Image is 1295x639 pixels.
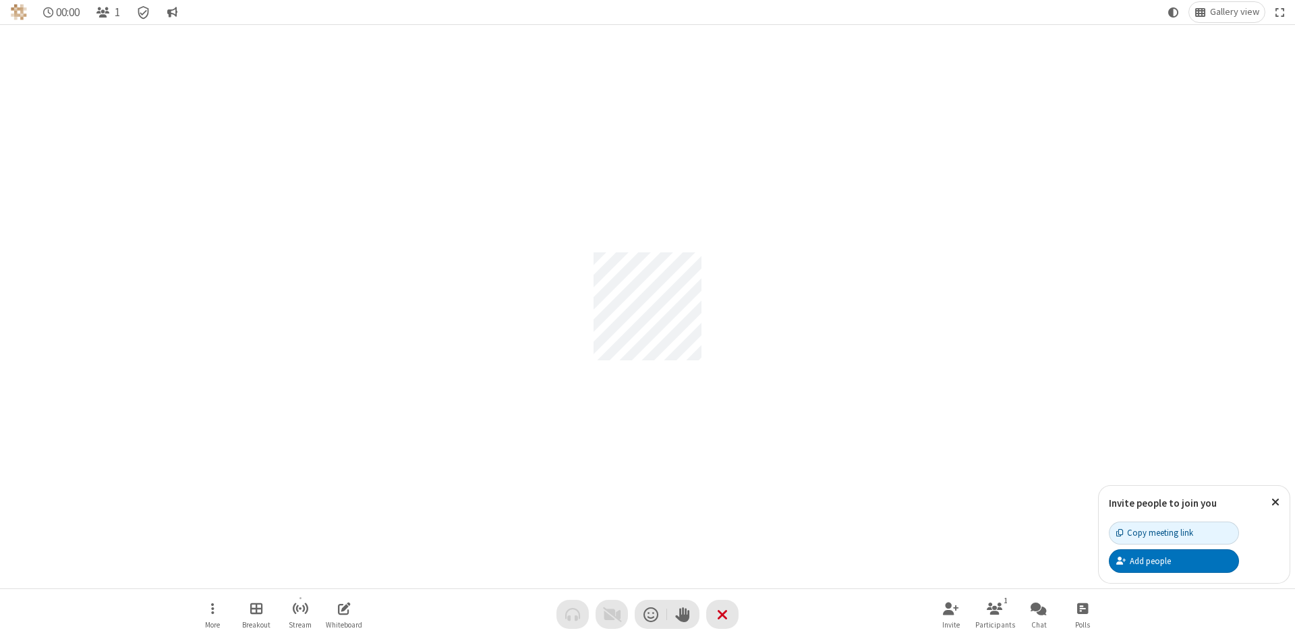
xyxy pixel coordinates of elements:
[131,2,156,22] div: Meeting details Encryption enabled
[326,621,362,629] span: Whiteboard
[236,595,277,634] button: Manage Breakout Rooms
[1210,7,1259,18] span: Gallery view
[161,2,183,22] button: Conversation
[192,595,233,634] button: Open menu
[280,595,320,634] button: Start streaming
[289,621,312,629] span: Stream
[324,595,364,634] button: Open shared whiteboard
[975,595,1015,634] button: Open participant list
[205,621,220,629] span: More
[1075,621,1090,629] span: Polls
[706,600,739,629] button: End or leave meeting
[1109,549,1239,572] button: Add people
[931,595,971,634] button: Invite participants (Alt+I)
[1116,526,1193,539] div: Copy meeting link
[1109,522,1239,545] button: Copy meeting link
[11,4,27,20] img: QA Selenium DO NOT DELETE OR CHANGE
[56,6,80,19] span: 00:00
[596,600,628,629] button: Video
[1000,594,1012,607] div: 1
[667,600,699,629] button: Raise hand
[1031,621,1047,629] span: Chat
[1062,595,1103,634] button: Open poll
[38,2,86,22] div: Timer
[975,621,1015,629] span: Participants
[1018,595,1059,634] button: Open chat
[1261,486,1290,519] button: Close popover
[90,2,125,22] button: Open participant list
[1109,497,1217,509] label: Invite people to join you
[942,621,960,629] span: Invite
[242,621,270,629] span: Breakout
[635,600,667,629] button: Send a reaction
[1189,2,1265,22] button: Change layout
[556,600,589,629] button: Audio problem - check your Internet connection or call by phone
[1270,2,1290,22] button: Fullscreen
[115,6,120,19] span: 1
[1163,2,1184,22] button: Using system theme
